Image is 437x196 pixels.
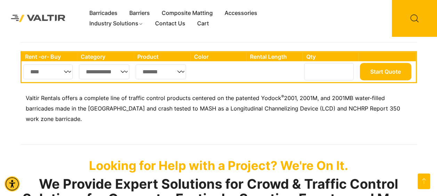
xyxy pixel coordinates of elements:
th: Rental Length [246,52,302,61]
a: Composite Matting [156,8,219,18]
button: Start Quote [360,63,411,80]
select: Single select [23,64,73,79]
sup: ® [281,94,284,99]
th: Rent -or- Buy [22,52,77,61]
th: Color [191,52,246,61]
select: Single select [136,64,186,79]
th: Qty [302,52,358,61]
a: Barricades [83,8,123,18]
input: Number [304,63,354,80]
a: Contact Us [149,18,191,29]
th: Category [77,52,134,61]
p: Looking for Help with a Project? We're On It. [21,158,417,173]
a: Cart [191,18,215,29]
a: Go to top [418,173,430,189]
div: Accessibility Menu [5,176,20,191]
th: Product [134,52,191,61]
select: Single select [79,64,130,79]
a: Barriers [123,8,156,18]
a: Accessories [219,8,263,18]
span: Valtir Rentals offers a complete line of traffic control products centered on the patented Yodock [26,95,281,101]
img: Valtir Rentals [5,9,71,28]
span: 2001, 2001M, and 2001MB water-filled barricades made in the [GEOGRAPHIC_DATA] and crash tested to... [26,95,400,122]
a: Industry Solutions [83,18,149,29]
